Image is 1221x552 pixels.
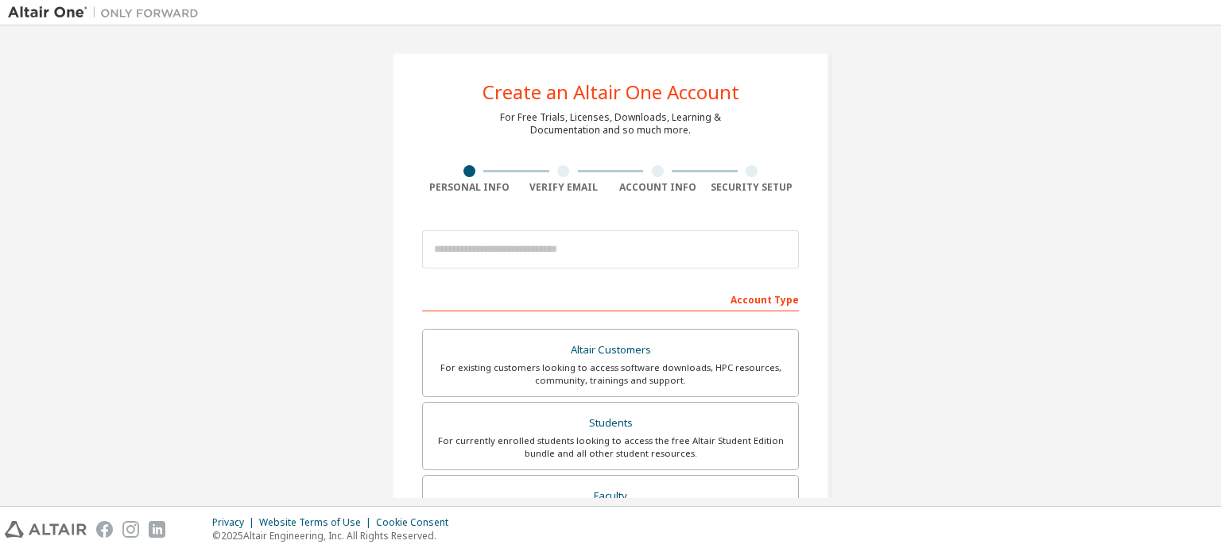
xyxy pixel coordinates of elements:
div: Account Info [610,181,705,194]
div: Altair Customers [432,339,789,361]
img: linkedin.svg [149,521,165,538]
div: Account Type [422,286,799,311]
div: Create an Altair One Account [483,83,739,102]
div: Verify Email [517,181,611,194]
div: For existing customers looking to access software downloads, HPC resources, community, trainings ... [432,361,789,387]
img: facebook.svg [96,521,113,538]
img: instagram.svg [122,521,139,538]
div: Students [432,412,789,434]
div: Personal Info [422,181,517,194]
div: Security Setup [705,181,800,194]
div: Faculty [432,485,789,508]
img: altair_logo.svg [5,521,87,538]
div: For Free Trials, Licenses, Downloads, Learning & Documentation and so much more. [500,111,721,137]
div: Privacy [212,516,259,529]
div: For currently enrolled students looking to access the free Altair Student Edition bundle and all ... [432,434,789,460]
p: © 2025 Altair Engineering, Inc. All Rights Reserved. [212,529,458,542]
div: Cookie Consent [376,516,458,529]
img: Altair One [8,5,207,21]
div: Website Terms of Use [259,516,376,529]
